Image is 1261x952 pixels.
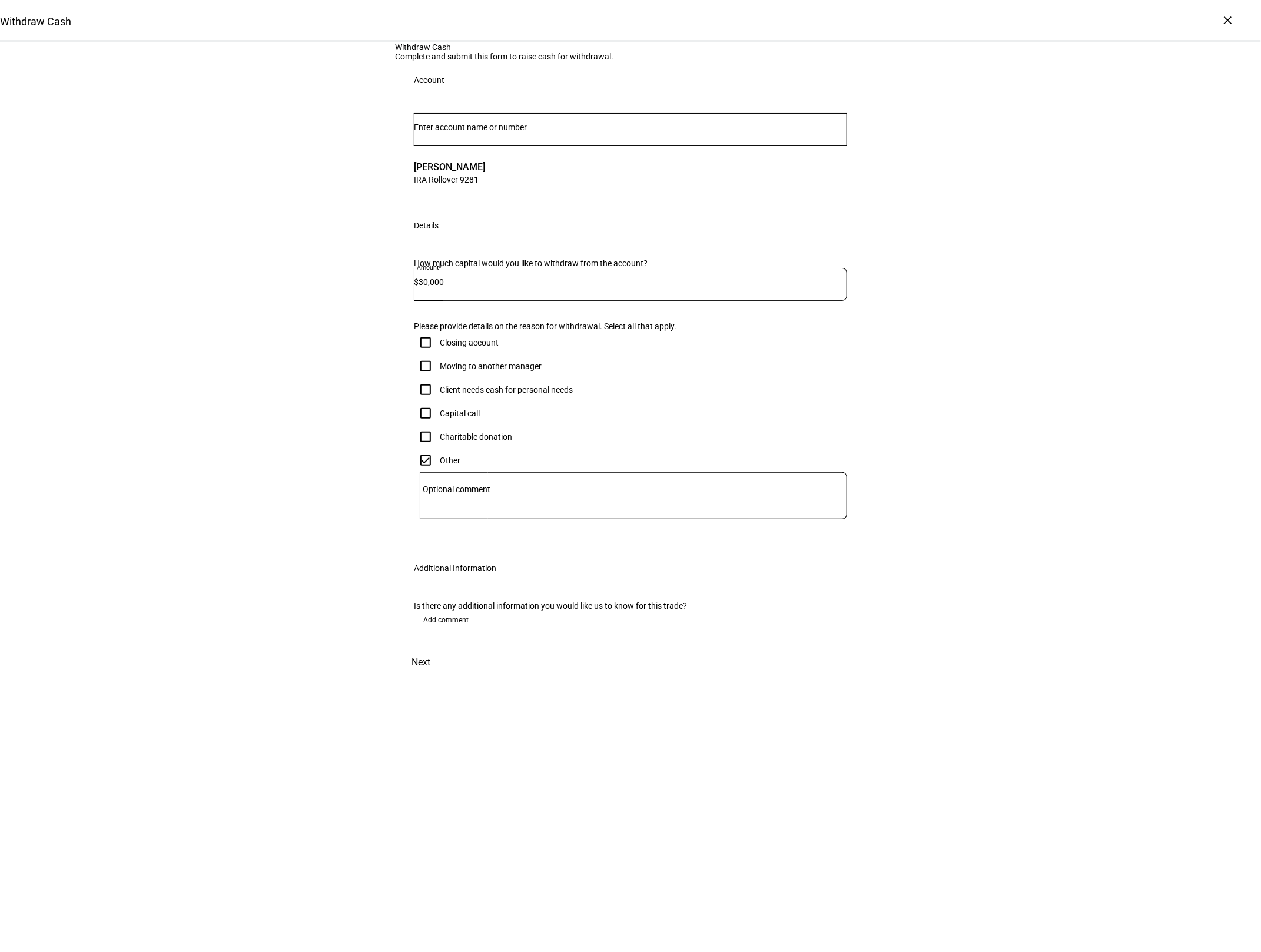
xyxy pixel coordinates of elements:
[414,611,478,629] button: Add comment
[414,563,496,573] div: Additional Information
[414,221,439,230] div: Details
[412,648,430,676] span: Next
[423,485,490,494] mat-label: Optional comment
[414,321,847,331] div: Please provide details on the reason for withdrawal. Select all that apply.
[395,42,866,52] div: Withdraw Cash
[414,258,847,268] div: How much capital would you like to withdraw from the account?
[417,264,442,271] mat-label: Amount*
[395,52,866,61] div: Complete and submit this form to raise cash for withdrawal.
[440,361,542,371] div: Moving to another manager
[414,160,485,174] span: [PERSON_NAME]
[1219,11,1237,29] div: ×
[440,432,512,442] div: Charitable donation
[440,385,573,394] div: Client needs cash for personal needs
[414,75,444,85] div: Account
[414,174,485,185] span: IRA Rollover 9281
[440,456,460,465] div: Other
[440,338,499,347] div: Closing account
[414,277,419,287] span: $
[414,122,847,132] input: Number
[423,611,469,629] span: Add comment
[440,409,480,418] div: Capital call
[414,601,847,611] div: Is there any additional information you would like us to know for this trade?
[395,648,447,676] button: Next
